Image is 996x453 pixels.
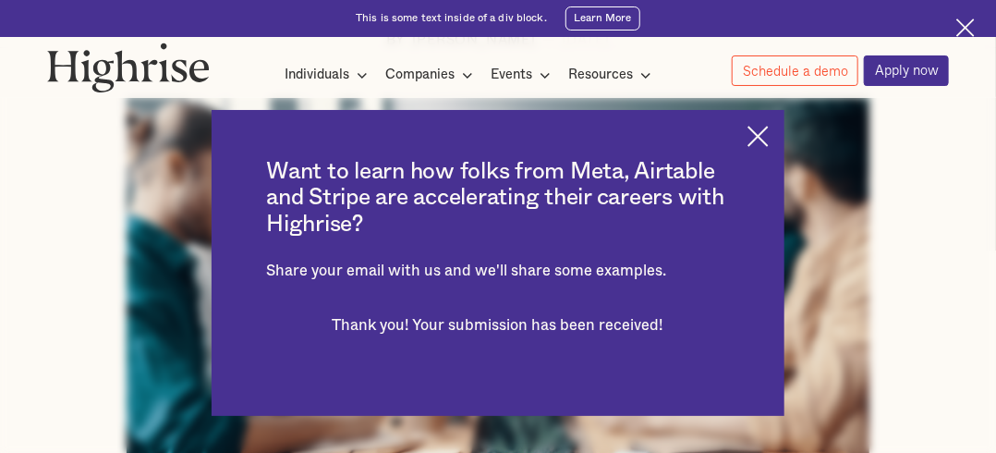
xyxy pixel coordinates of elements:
[356,11,547,26] div: This is some text inside of a div block.
[565,6,640,31] a: Learn More
[956,18,975,37] img: Cross icon
[864,55,949,86] a: Apply now
[266,159,729,239] h2: Want to learn how folks from Meta, Airtable and Stripe are accelerating their careers with Highrise?
[385,64,455,86] div: Companies
[568,64,657,86] div: Resources
[747,126,769,147] img: Cross icon
[47,43,210,92] img: Highrise logo
[266,299,729,353] div: current-ascender-blog-article-modal-form success
[285,64,373,86] div: Individuals
[568,64,633,86] div: Resources
[491,64,532,86] div: Events
[285,317,711,335] div: Thank you! Your submission has been received!
[285,64,349,86] div: Individuals
[491,64,556,86] div: Events
[385,64,479,86] div: Companies
[266,263,729,280] div: Share your email with us and we'll share some examples.
[732,55,858,86] a: Schedule a demo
